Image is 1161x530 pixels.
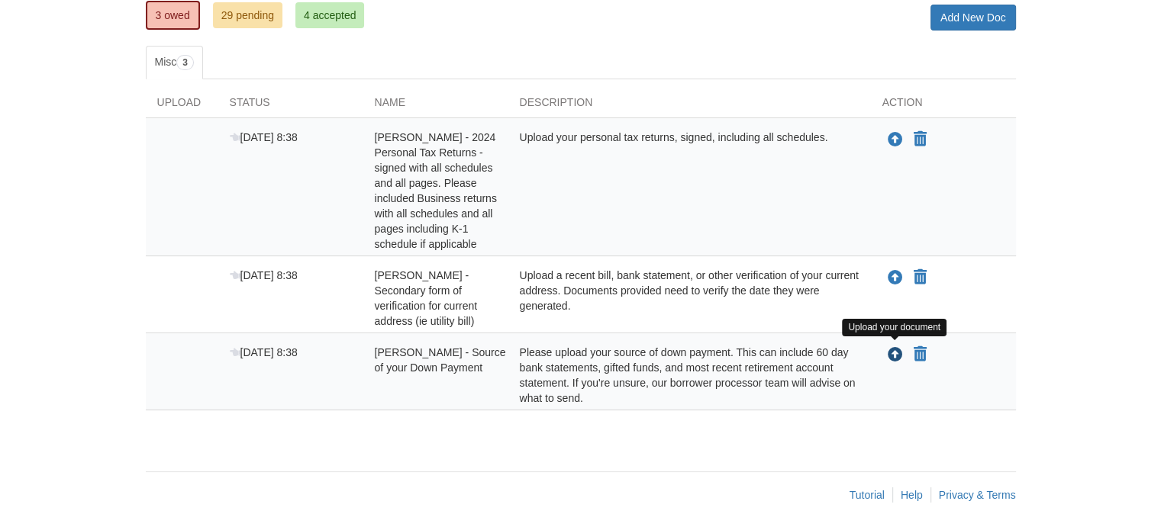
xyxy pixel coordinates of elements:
[375,269,478,327] span: [PERSON_NAME] - Secondary form of verification for current address (ie utility bill)
[912,130,928,149] button: Declare Anna Byrom - 2024 Personal Tax Returns - signed with all schedules and all pages. Please ...
[508,345,871,406] div: Please upload your source of down payment. This can include 60 day bank statements, gifted funds,...
[230,131,298,143] span: [DATE] 8:38
[363,95,508,117] div: Name
[930,5,1016,31] a: Add New Doc
[912,345,928,364] button: Declare Anna Byrom - Source of your Down Payment not applicable
[508,268,871,329] div: Upload a recent bill, bank statement, or other verification of your current address. Documents pr...
[508,95,871,117] div: Description
[230,346,298,358] span: [DATE] 8:38
[912,268,928,287] button: Declare Anna Byrom - Secondary form of verification for current address (ie utility bill) not app...
[213,2,282,28] a: 29 pending
[886,130,905,149] button: Upload Anna Byrom - 2024 Personal Tax Returns - signed with all schedules and all pages. Please i...
[842,319,947,336] div: Upload your document
[218,95,363,117] div: Status
[871,95,1016,117] div: Action
[901,489,923,501] a: Help
[886,268,905,287] button: Upload Anna Byrom - Secondary form of verification for current address (ie utility bill)
[230,269,298,281] span: [DATE] 8:38
[375,346,506,374] span: [PERSON_NAME] - Source of your Down Payment
[850,489,885,501] a: Tutorial
[375,131,497,250] span: [PERSON_NAME] - 2024 Personal Tax Returns - signed with all schedules and all pages. Please inclu...
[886,345,905,365] button: Upload Anna Byrom - Source of your Down Payment
[508,130,871,252] div: Upload your personal tax returns, signed, including all schedules.
[146,95,218,117] div: Upload
[146,46,203,79] a: Misc
[176,55,194,70] span: 3
[295,2,365,28] a: 4 accepted
[146,1,200,30] a: 3 owed
[939,489,1016,501] a: Privacy & Terms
